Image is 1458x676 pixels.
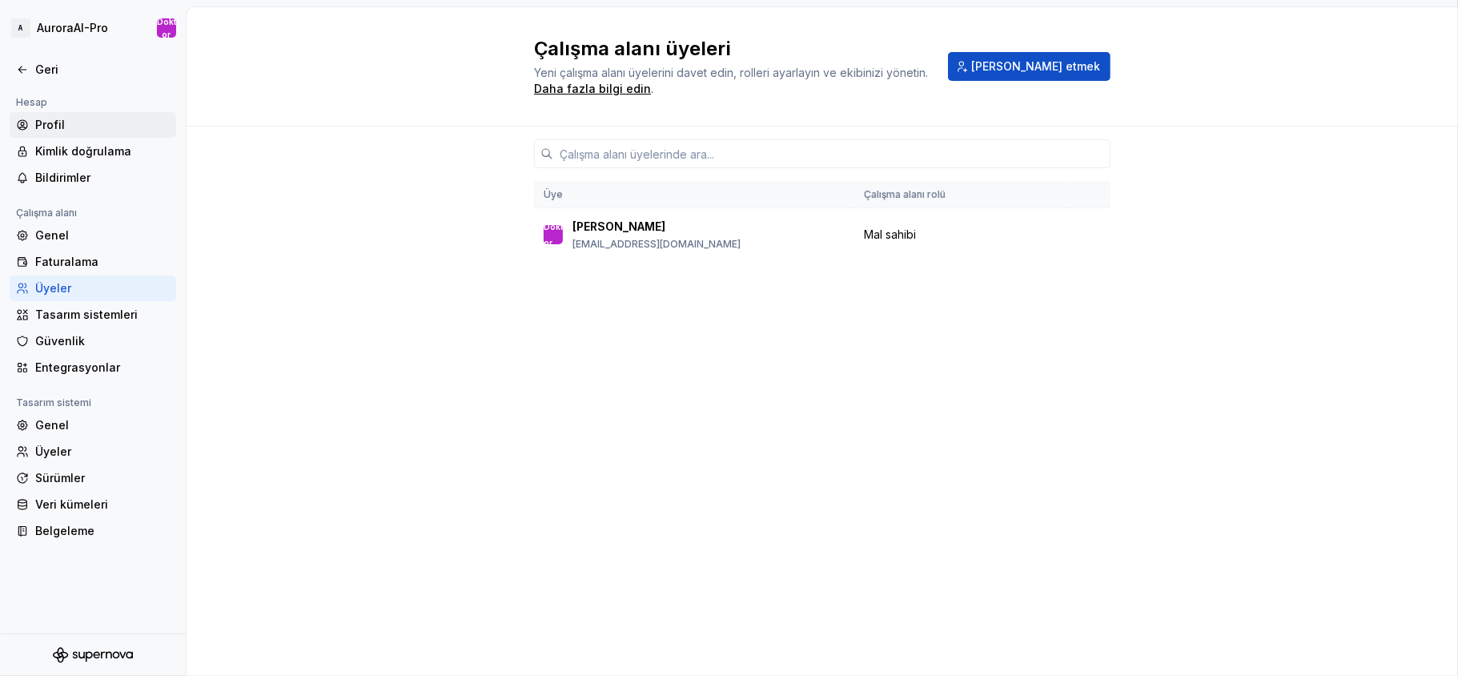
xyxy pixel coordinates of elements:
[16,207,77,219] font: Çalışma alanı
[35,308,138,321] font: Tasarım sistemleri
[35,281,71,295] font: Üyeler
[35,471,85,485] font: Sürümler
[534,37,731,60] font: Çalışma alanı üyeleri
[534,81,651,97] a: Daha fazla bilgi edin
[10,276,176,301] a: Üyeler
[10,328,176,354] a: Güvenlik
[553,139,1111,168] input: Çalışma alanı üyelerinde ara...
[35,255,98,268] font: Faturalama
[10,249,176,275] a: Faturalama
[19,24,23,32] font: A
[35,360,120,374] font: Entegrasyonlar
[534,82,651,95] font: Daha fazla bilgi edin
[35,418,69,432] font: Genel
[35,144,131,158] font: Kimlik doğrulama
[10,223,176,248] a: Genel
[35,524,94,537] font: Belgeleme
[651,83,653,95] font: .
[35,118,65,131] font: Profil
[10,518,176,544] a: Belgeleme
[10,302,176,328] a: Tasarım sistemleri
[35,445,71,458] font: Üyeler
[10,439,176,465] a: Üyeler
[35,171,90,184] font: Bildirimler
[37,21,108,34] font: AuroraAI-Pro
[35,228,69,242] font: Genel
[10,139,176,164] a: Kimlik doğrulama
[572,238,741,250] font: [EMAIL_ADDRESS][DOMAIN_NAME]
[534,66,928,79] font: Yeni çalışma alanı üyelerini davet edin, rolleri ayarlayın ve ekibinizi yönetin.
[10,492,176,517] a: Veri kümeleri
[10,165,176,191] a: Bildirimler
[3,10,183,46] button: AAuroraAI-ProDoktor
[544,188,563,200] font: Üye
[53,647,133,663] svg: Süpernova Logosu
[35,497,108,511] font: Veri kümeleri
[35,334,85,348] font: Güvenlik
[10,412,176,438] a: Genel
[10,355,176,380] a: Entegrasyonlar
[864,227,916,241] font: Mal sahibi
[10,57,176,82] a: Geri
[572,219,665,233] font: [PERSON_NAME]
[16,96,47,108] font: Hesap
[35,62,58,76] font: Geri
[971,59,1100,73] font: [PERSON_NAME] etmek
[864,188,946,200] font: Çalışma alanı rolü
[16,396,91,408] font: Tasarım sistemi
[10,465,176,491] a: Sürümler
[948,52,1111,81] button: [PERSON_NAME] etmek
[10,112,176,138] a: Profil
